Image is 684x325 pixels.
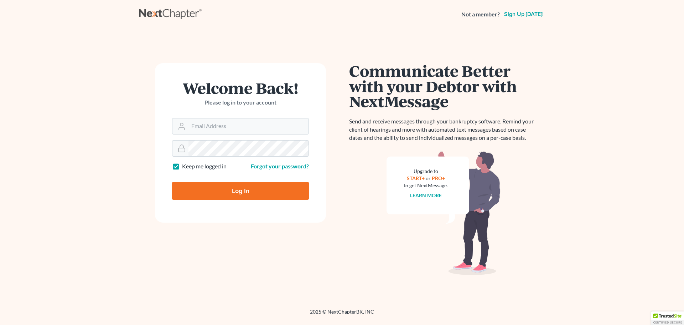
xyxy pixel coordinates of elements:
[172,182,309,200] input: Log In
[172,98,309,107] p: Please log in to your account
[182,162,227,171] label: Keep me logged in
[410,192,442,198] a: Learn more
[426,175,431,181] span: or
[651,311,684,325] div: TrustedSite Certified
[503,11,545,17] a: Sign up [DATE]!
[404,182,448,189] div: to get NextMessage.
[139,308,545,321] div: 2025 © NextChapterBK, INC
[349,63,538,109] h1: Communicate Better with your Debtor with NextMessage
[387,151,501,275] img: nextmessage_bg-59042aed3d76b12b5cd301f8e5b87938c9018125f34e5fa2b7a6b67550977c72.svg
[251,163,309,169] a: Forgot your password?
[404,168,448,175] div: Upgrade to
[349,117,538,142] p: Send and receive messages through your bankruptcy software. Remind your client of hearings and mo...
[461,10,500,19] strong: Not a member?
[188,118,309,134] input: Email Address
[432,175,445,181] a: PRO+
[407,175,425,181] a: START+
[172,80,309,96] h1: Welcome Back!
